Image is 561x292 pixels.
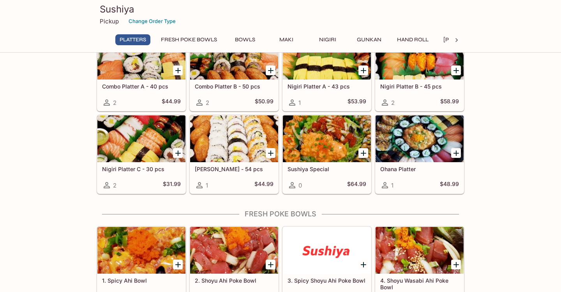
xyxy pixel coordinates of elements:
[173,65,183,75] button: Add Combo Platter A - 40 pcs
[440,181,459,190] h5: $48.99
[391,99,395,106] span: 2
[298,182,302,189] span: 0
[190,115,278,162] div: Maki Platter - 54 pcs
[266,65,275,75] button: Add Combo Platter B - 50 pcs
[376,33,464,80] div: Nigiri Platter B - 45 pcs
[97,115,186,194] a: Nigiri Platter C - 30 pcs2$31.99
[376,115,464,162] div: Ohana Platter
[113,182,116,189] span: 2
[282,115,371,194] a: Sushiya Special0$64.99
[255,98,273,107] h5: $50.99
[376,227,464,274] div: 4. Shoyu Wasabi Ahi Poke Bowl
[195,166,273,172] h5: [PERSON_NAME] - 54 pcs
[375,115,464,194] a: Ohana Platter1$48.99
[115,34,150,45] button: Platters
[97,33,185,80] div: Combo Platter A - 40 pcs
[375,32,464,111] a: Nigiri Platter B - 45 pcs2$58.99
[358,148,368,158] button: Add Sushiya Special
[451,148,461,158] button: Add Ohana Platter
[195,277,273,284] h5: 2. Shoyu Ahi Poke Bowl
[283,115,371,162] div: Sushiya Special
[288,83,366,90] h5: Nigiri Platter A - 43 pcs
[348,98,366,107] h5: $53.99
[100,18,119,25] p: Pickup
[298,99,301,106] span: 1
[266,260,275,269] button: Add 2. Shoyu Ahi Poke Bowl
[380,166,459,172] h5: Ohana Platter
[283,33,371,80] div: Nigiri Platter A - 43 pcs
[288,166,366,172] h5: Sushiya Special
[190,227,278,274] div: 2. Shoyu Ahi Poke Bowl
[113,99,116,106] span: 2
[228,34,263,45] button: Bowls
[102,166,181,172] h5: Nigiri Platter C - 30 pcs
[282,32,371,111] a: Nigiri Platter A - 43 pcs1$53.99
[440,98,459,107] h5: $58.99
[163,181,181,190] h5: $31.99
[451,260,461,269] button: Add 4. Shoyu Wasabi Ahi Poke Bowl
[190,33,278,80] div: Combo Platter B - 50 pcs
[125,15,179,27] button: Change Order Type
[391,182,393,189] span: 1
[351,34,386,45] button: Gunkan
[162,98,181,107] h5: $44.99
[157,34,221,45] button: FRESH Poke Bowls
[97,32,186,111] a: Combo Platter A - 40 pcs2$44.99
[266,148,275,158] button: Add Maki Platter - 54 pcs
[173,260,183,269] button: Add 1. Spicy Ahi Bowl
[451,65,461,75] button: Add Nigiri Platter B - 45 pcs
[195,83,273,90] h5: Combo Platter B - 50 pcs
[358,260,368,269] button: Add 3. Spicy Shoyu Ahi Poke Bowl
[393,34,433,45] button: Hand Roll
[206,182,208,189] span: 1
[173,148,183,158] button: Add Nigiri Platter C - 30 pcs
[269,34,304,45] button: Maki
[102,277,181,284] h5: 1. Spicy Ahi Bowl
[380,83,459,90] h5: Nigiri Platter B - 45 pcs
[347,181,366,190] h5: $64.99
[97,210,464,218] h4: FRESH Poke Bowls
[100,3,461,15] h3: Sushiya
[358,65,368,75] button: Add Nigiri Platter A - 43 pcs
[380,277,459,290] h5: 4. Shoyu Wasabi Ahi Poke Bowl
[102,83,181,90] h5: Combo Platter A - 40 pcs
[283,227,371,274] div: 3. Spicy Shoyu Ahi Poke Bowl
[439,34,495,45] button: [PERSON_NAME]
[97,227,185,274] div: 1. Spicy Ahi Bowl
[97,115,185,162] div: Nigiri Platter C - 30 pcs
[310,34,345,45] button: Nigiri
[206,99,209,106] span: 2
[254,181,273,190] h5: $44.99
[288,277,366,284] h5: 3. Spicy Shoyu Ahi Poke Bowl
[190,32,279,111] a: Combo Platter B - 50 pcs2$50.99
[190,115,279,194] a: [PERSON_NAME] - 54 pcs1$44.99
